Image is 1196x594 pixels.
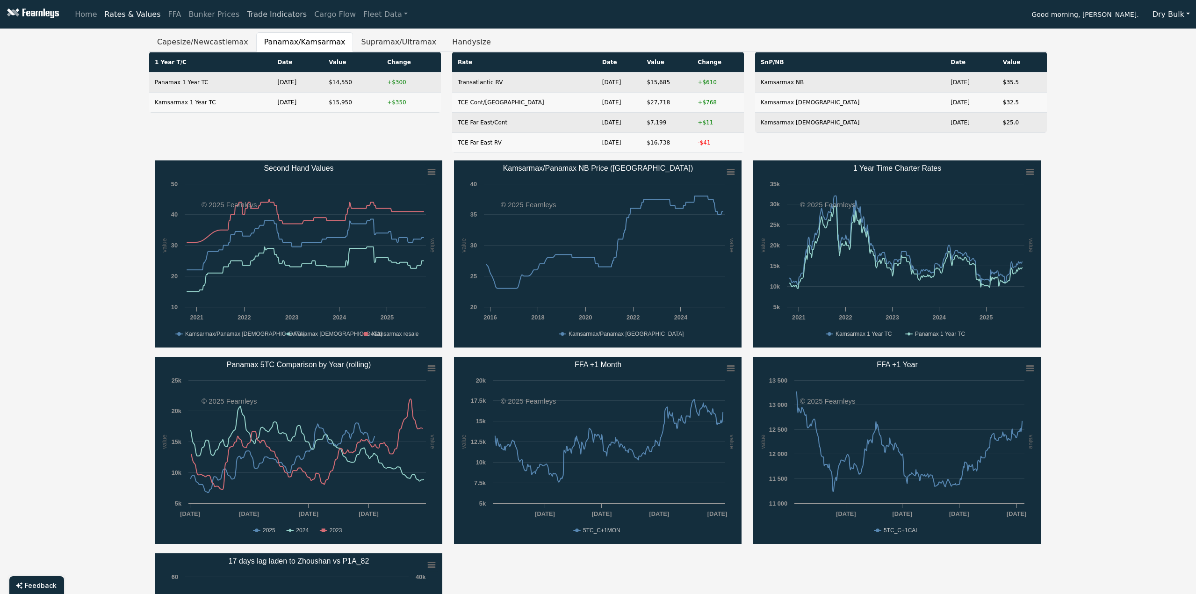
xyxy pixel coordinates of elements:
th: Date [597,52,641,72]
td: $35.5 [997,72,1047,93]
td: $15,685 [641,72,692,93]
text: 35k [770,181,780,188]
text: 2023 [285,314,298,321]
td: $25.0 [997,113,1047,133]
text: Kamsarmax resale [372,331,419,337]
text: 10k [172,469,182,476]
text: 20 [171,273,178,280]
text: [DATE] [649,510,669,517]
text: 17 days lag laden to Zhoushan vs P1A_82 [229,557,369,565]
text: 2021 [190,314,203,321]
td: $27,718 [641,93,692,113]
svg: Panamax 5TC Comparison by Year (rolling) [155,357,442,544]
text: 2025 [381,314,394,321]
text: 5k [773,304,780,311]
text: 10 [171,304,178,311]
button: Dry Bulk [1146,6,1196,23]
text: [DATE] [299,510,318,517]
text: 12 500 [769,426,787,433]
svg: Kamsarmax/Panamax NB Price (China) [454,160,742,348]
text: value [161,238,168,253]
svg: FFA +1 Month [454,357,742,544]
a: Rates & Values [101,5,165,24]
text: © 2025 Fearnleys [501,201,556,209]
td: [DATE] [945,72,997,93]
td: +$350 [382,93,441,113]
button: Handysize [444,32,499,52]
text: value [1028,238,1035,253]
text: Second Hand Values [264,164,333,172]
td: Transatlantic RV [452,72,597,93]
td: [DATE] [597,93,641,113]
td: $32.5 [997,93,1047,113]
text: value [460,238,467,253]
text: [DATE] [836,510,856,517]
text: 30 [470,242,477,249]
td: [DATE] [945,93,997,113]
td: Kamsarmax [DEMOGRAPHIC_DATA] [755,113,945,133]
td: Panamax 1 Year TC [149,72,272,93]
text: [DATE] [535,510,555,517]
td: +$300 [382,72,441,93]
text: [DATE] [892,510,912,517]
text: 2022 [839,314,852,321]
button: Panamax/Kamsarmax [256,32,353,52]
th: SnP/NB [755,52,945,72]
text: 2024 [296,527,309,534]
text: 1 Year Time Charter Rates [853,164,942,172]
th: Change [382,52,441,72]
th: Rate [452,52,597,72]
text: © 2025 Fearnleys [501,397,556,405]
text: 13 000 [769,401,787,408]
text: value [429,435,436,449]
text: 2022 [238,314,251,321]
a: Cargo Flow [310,5,360,24]
td: [DATE] [945,113,997,133]
text: 2023 [330,527,342,534]
text: 15k [172,438,182,445]
a: Home [71,5,101,24]
td: +$610 [692,72,744,93]
text: Panamax 5TC Comparison by Year (rolling) [227,361,371,369]
a: Bunker Prices [185,5,243,24]
a: Fleet Data [360,5,411,24]
text: 12.5k [471,438,486,445]
text: Kamsarmax/Panamax NB Price ([GEOGRAPHIC_DATA]) [503,164,693,173]
text: 40k [416,573,426,580]
text: [DATE] [592,510,612,517]
a: FFA [165,5,185,24]
td: [DATE] [272,72,324,93]
td: TCE Cont/[GEOGRAPHIC_DATA] [452,93,597,113]
text: value [728,238,735,253]
text: 20 [470,304,477,311]
text: 2016 [483,314,497,321]
td: +$768 [692,93,744,113]
span: Good morning, [PERSON_NAME]. [1031,7,1138,23]
text: 25 [470,273,477,280]
text: 15k [476,418,486,425]
svg: 1 Year Time Charter Rates [753,160,1041,348]
td: +$11 [692,113,744,133]
text: 25k [770,221,780,228]
td: -$41 [692,133,744,153]
text: 30 [171,242,178,249]
text: © 2025 Fearnleys [800,201,856,209]
svg: Second Hand Values [155,160,442,348]
td: TCE Far East/Cont [452,113,597,133]
th: Value [997,52,1047,72]
text: 40 [171,211,178,218]
text: FFA +1 Month [575,361,621,369]
text: 20k [476,377,486,384]
td: [DATE] [597,113,641,133]
td: Kamsarmax NB [755,72,945,93]
text: 2020 [579,314,592,321]
text: 15k [770,262,780,269]
td: $7,199 [641,113,692,133]
text: 2022 [627,314,640,321]
text: 10k [770,283,780,290]
td: Kamsarmax [DEMOGRAPHIC_DATA] [755,93,945,113]
th: Date [945,52,997,72]
text: 60 [172,573,178,580]
text: © 2025 Fearnleys [202,397,257,405]
text: 2025 [980,314,993,321]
